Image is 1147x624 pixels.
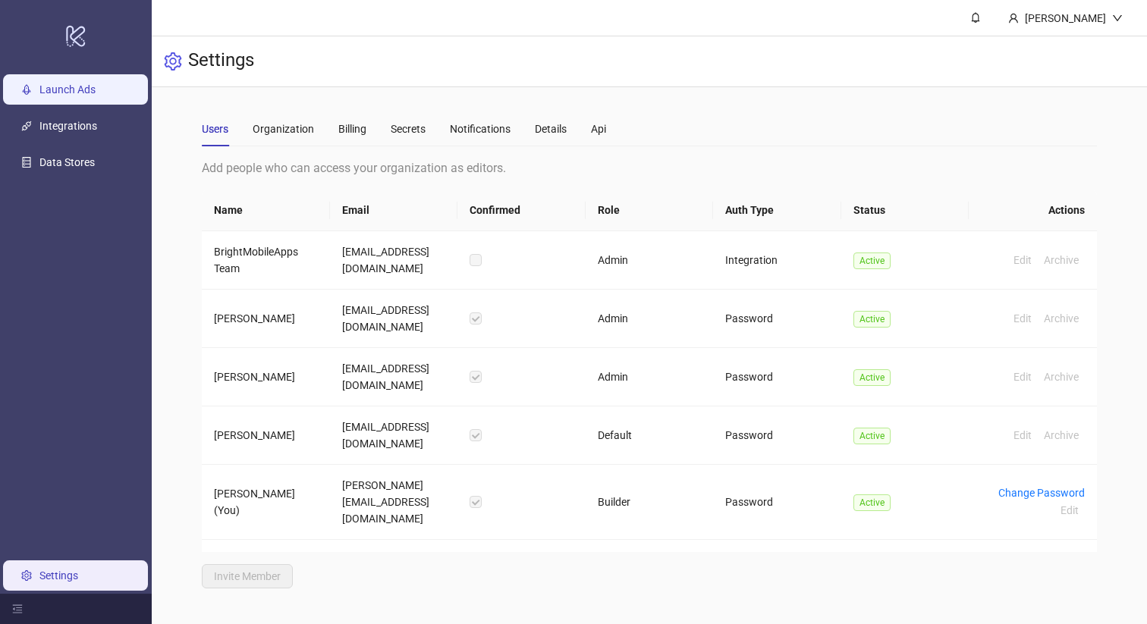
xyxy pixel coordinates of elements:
[1007,426,1038,444] button: Edit
[1038,368,1085,386] button: Archive
[202,540,329,615] td: [PERSON_NAME]
[586,190,713,231] th: Role
[998,487,1085,499] a: Change Password
[1038,426,1085,444] button: Archive
[1054,501,1085,519] button: Edit
[202,231,329,290] td: BrightMobileApps Team
[969,190,1096,231] th: Actions
[853,311,891,328] span: Active
[330,540,457,615] td: [PERSON_NAME][EMAIL_ADDRESS][DOMAIN_NAME]
[330,190,457,231] th: Email
[970,12,981,23] span: bell
[202,158,1096,177] div: Add people who can access your organization as editors.
[713,190,841,231] th: Auth Type
[202,348,329,406] td: [PERSON_NAME]
[330,290,457,348] td: [EMAIL_ADDRESS][DOMAIN_NAME]
[853,369,891,386] span: Active
[1038,309,1085,328] button: Archive
[586,406,713,465] td: Default
[1019,10,1112,27] div: [PERSON_NAME]
[591,121,606,137] div: Api
[841,190,969,231] th: Status
[202,465,329,540] td: [PERSON_NAME] (You)
[188,49,254,74] h3: Settings
[391,121,426,137] div: Secrets
[853,252,891,269] span: Active
[1112,13,1123,24] span: down
[535,121,567,137] div: Details
[202,290,329,348] td: [PERSON_NAME]
[338,121,366,137] div: Billing
[1007,251,1038,269] button: Edit
[853,428,891,444] span: Active
[713,231,841,290] td: Integration
[39,120,97,132] a: Integrations
[586,231,713,290] td: Admin
[713,290,841,348] td: Password
[713,465,841,540] td: Password
[39,569,78,582] a: Settings
[1038,251,1085,269] button: Archive
[330,348,457,406] td: [EMAIL_ADDRESS][DOMAIN_NAME]
[330,231,457,290] td: [EMAIL_ADDRESS][DOMAIN_NAME]
[12,604,23,614] span: menu-fold
[586,540,713,615] td: Builder
[330,465,457,540] td: [PERSON_NAME][EMAIL_ADDRESS][DOMAIN_NAME]
[330,406,457,465] td: [EMAIL_ADDRESS][DOMAIN_NAME]
[586,465,713,540] td: Builder
[1008,13,1019,24] span: user
[202,406,329,465] td: [PERSON_NAME]
[586,290,713,348] td: Admin
[202,121,228,137] div: Users
[202,190,329,231] th: Name
[1007,309,1038,328] button: Edit
[586,348,713,406] td: Admin
[713,540,841,615] td: Password
[39,156,95,168] a: Data Stores
[1007,368,1038,386] button: Edit
[202,564,293,588] button: Invite Member
[164,52,182,71] span: setting
[253,121,314,137] div: Organization
[853,494,891,511] span: Active
[713,406,841,465] td: Password
[39,83,96,96] a: Launch Ads
[713,348,841,406] td: Password
[450,121,511,137] div: Notifications
[457,190,585,231] th: Confirmed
